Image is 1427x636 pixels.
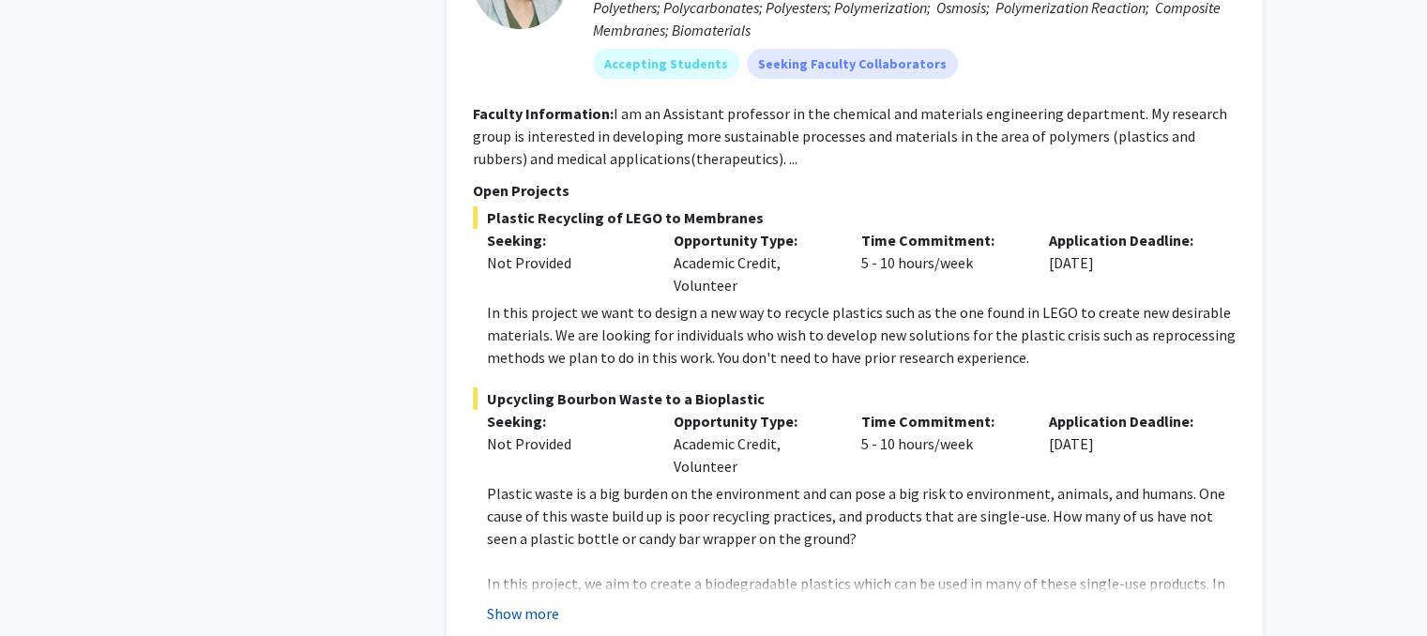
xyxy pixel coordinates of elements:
[674,229,833,251] p: Opportunity Type:
[660,410,847,477] div: Academic Credit, Volunteer
[1035,410,1222,477] div: [DATE]
[747,49,958,79] mat-chip: Seeking Faculty Collaborators
[847,229,1035,296] div: 5 - 10 hours/week
[487,432,646,455] div: Not Provided
[487,410,646,432] p: Seeking:
[487,301,1237,369] p: In this project we want to design a new way to recycle plastics such as the one found in LEGO to ...
[473,387,1237,410] span: Upcycling Bourbon Waste to a Bioplastic
[861,410,1021,432] p: Time Commitment:
[473,104,1227,168] fg-read-more: I am an Assistant professor in the chemical and materials engineering department. My research gro...
[487,251,646,274] div: Not Provided
[674,410,833,432] p: Opportunity Type:
[473,104,614,123] b: Faculty Information:
[847,410,1035,477] div: 5 - 10 hours/week
[1035,229,1222,296] div: [DATE]
[487,602,559,625] button: Show more
[14,552,80,622] iframe: Chat
[487,482,1237,550] p: Plastic waste is a big burden on the environment and can pose a big risk to environment, animals,...
[1049,229,1208,251] p: Application Deadline:
[861,229,1021,251] p: Time Commitment:
[1049,410,1208,432] p: Application Deadline:
[593,49,739,79] mat-chip: Accepting Students
[473,179,1237,202] p: Open Projects
[660,229,847,296] div: Academic Credit, Volunteer
[487,229,646,251] p: Seeking:
[473,206,1237,229] span: Plastic Recycling of LEGO to Membranes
